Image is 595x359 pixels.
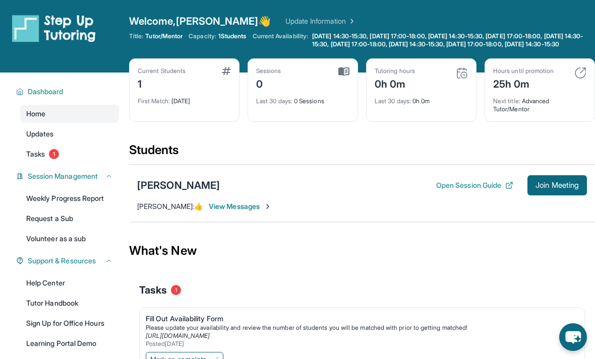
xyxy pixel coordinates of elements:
[146,340,570,348] div: Posted [DATE]
[138,91,231,105] div: [DATE]
[436,180,513,190] button: Open Session Guide
[140,308,584,350] a: Fill Out Availability FormPlease update your availability and review the number of students you w...
[28,87,64,97] span: Dashboard
[20,105,119,123] a: Home
[189,32,216,40] span: Capacity:
[559,323,587,351] button: chat-button
[256,91,349,105] div: 0 Sessions
[493,67,554,75] div: Hours until promotion
[375,75,415,91] div: 0h 0m
[256,75,281,91] div: 0
[26,129,54,139] span: Updates
[527,175,587,195] button: Join Meeting
[26,109,45,119] span: Home
[138,75,186,91] div: 1
[253,32,308,48] span: Current Availability:
[20,209,119,228] a: Request a Sub
[12,14,96,42] img: logo
[20,314,119,332] a: Sign Up for Office Hours
[145,32,183,40] span: Tutor/Mentor
[209,201,272,211] span: View Messages
[24,256,113,266] button: Support & Resources
[256,67,281,75] div: Sessions
[375,67,415,75] div: Tutoring hours
[129,32,143,40] span: Title:
[129,229,595,273] div: What's New
[20,145,119,163] a: Tasks1
[49,149,59,159] span: 1
[20,189,119,207] a: Weekly Progress Report
[146,332,210,339] a: [URL][DOMAIN_NAME]
[338,67,349,76] img: card
[129,14,271,28] span: Welcome, [PERSON_NAME] 👋
[493,91,586,113] div: Advanced Tutor/Mentor
[574,67,586,79] img: card
[138,97,170,105] span: First Match :
[456,67,468,79] img: card
[493,75,554,91] div: 25h 0m
[171,285,181,295] span: 1
[24,87,113,97] button: Dashboard
[146,314,570,324] div: Fill Out Availability Form
[20,125,119,143] a: Updates
[375,91,468,105] div: 0h 0m
[194,202,203,210] span: 👍
[146,324,570,332] div: Please update your availability and review the number of students you will be matched with prior ...
[20,274,119,292] a: Help Center
[218,32,247,40] span: 1 Students
[28,171,98,181] span: Session Management
[138,67,186,75] div: Current Students
[137,202,194,210] span: [PERSON_NAME] :
[137,178,220,192] div: [PERSON_NAME]
[26,149,45,159] span: Tasks
[346,16,356,26] img: Chevron Right
[28,256,96,266] span: Support & Resources
[20,230,119,248] a: Volunteer as a sub
[375,97,411,105] span: Last 30 days :
[20,334,119,352] a: Learning Portal Demo
[139,283,167,297] span: Tasks
[222,67,231,75] img: card
[129,142,595,164] div: Students
[285,16,356,26] a: Update Information
[264,202,272,210] img: Chevron-Right
[310,32,595,48] a: [DATE] 14:30-15:30, [DATE] 17:00-18:00, [DATE] 14:30-15:30, [DATE] 17:00-18:00, [DATE] 14:30-15:3...
[20,294,119,312] a: Tutor Handbook
[535,182,579,188] span: Join Meeting
[256,97,292,105] span: Last 30 days :
[312,32,593,48] span: [DATE] 14:30-15:30, [DATE] 17:00-18:00, [DATE] 14:30-15:30, [DATE] 17:00-18:00, [DATE] 14:30-15:3...
[24,171,113,181] button: Session Management
[493,97,520,105] span: Next title :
